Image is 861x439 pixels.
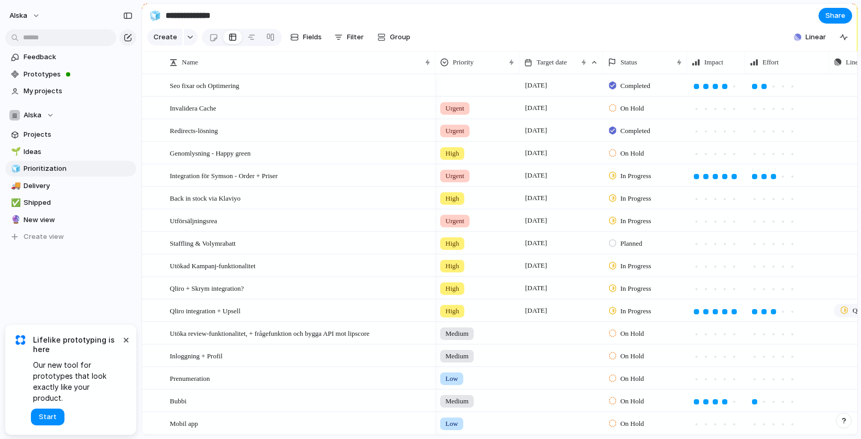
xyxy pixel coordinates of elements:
span: Medium [445,328,468,339]
span: Prenumeration [170,372,210,384]
span: Low [445,374,458,384]
button: Create view [5,229,136,245]
span: Create view [24,232,64,242]
a: 🚚Delivery [5,178,136,194]
a: 🔮New view [5,212,136,228]
span: Urgent [445,103,464,114]
div: 🔮 [11,214,18,226]
span: [DATE] [522,192,550,204]
span: [DATE] [522,259,550,272]
span: On Hold [620,351,644,361]
span: On Hold [620,374,644,384]
span: [DATE] [522,282,550,294]
span: Medium [445,351,468,361]
span: High [445,193,459,204]
span: Linear [805,32,826,42]
span: High [445,306,459,316]
span: In Progress [620,283,651,294]
span: Redirects-lösning [170,124,218,136]
span: [DATE] [522,304,550,317]
button: alska [5,7,46,24]
span: Name [182,57,198,68]
div: 🧊 [149,8,161,23]
span: In Progress [620,261,651,271]
span: [DATE] [522,79,550,92]
a: My projects [5,83,136,99]
span: Delivery [24,181,133,191]
span: alska [9,10,27,21]
span: Prioritization [24,163,133,174]
span: In Progress [620,306,651,316]
span: Utökad Kampanj-funktionalitet [170,259,256,271]
button: Fields [286,29,326,46]
span: Start [39,412,57,422]
span: High [445,261,459,271]
span: My projects [24,86,133,96]
span: Feedback [24,52,133,62]
span: In Progress [620,193,651,204]
span: Mobil app [170,417,198,429]
button: Filter [330,29,368,46]
span: Projects [24,129,133,140]
span: Completed [620,81,650,91]
span: Urgent [445,171,464,181]
span: Planned [620,238,642,249]
button: Start [31,409,64,425]
span: On Hold [620,396,644,407]
span: On Hold [620,103,644,114]
span: Integration för Symson - Order + Priser [170,169,278,181]
span: Our new tool for prototypes that look exactly like your product. [33,359,121,403]
span: Fields [303,32,322,42]
span: [DATE] [522,237,550,249]
button: Share [819,8,852,24]
a: Feedback [5,49,136,65]
span: [DATE] [522,102,550,114]
button: 🧊 [147,7,164,24]
a: Projects [5,127,136,142]
span: Create [154,32,177,42]
button: 🌱 [9,147,20,157]
div: 🧊 [11,163,18,175]
span: High [445,148,459,159]
span: Ideas [24,147,133,157]
span: Genomlysning - Happy green [170,147,250,159]
span: Seo fixar och Optimering [170,79,239,91]
span: Share [825,10,845,21]
span: Urgent [445,216,464,226]
span: Urgent [445,126,464,136]
button: Create [147,29,182,46]
button: Dismiss [119,333,132,346]
span: Shipped [24,197,133,208]
span: Target date [537,57,567,68]
span: Effort [762,57,779,68]
span: Prototypes [24,69,133,80]
span: Alska [24,110,41,120]
span: Invalidera Cache [170,102,216,114]
span: On Hold [620,148,644,159]
a: 🌱Ideas [5,144,136,160]
span: Completed [620,126,650,136]
div: ✅Shipped [5,195,136,211]
a: 🧊Prioritization [5,161,136,177]
span: Bubbi [170,394,187,407]
span: New view [24,215,133,225]
div: 🌱 [11,146,18,158]
a: Prototypes [5,67,136,82]
span: Inloggning + Profil [170,349,223,361]
button: Alska [5,107,136,123]
span: In Progress [620,216,651,226]
span: High [445,238,459,249]
span: [DATE] [522,169,550,182]
span: On Hold [620,328,644,339]
button: 🧊 [9,163,20,174]
span: Medium [445,396,468,407]
span: Qliro + Skrym integration? [170,282,244,294]
button: 🚚 [9,181,20,191]
span: Staffling & Volymrabatt [170,237,236,249]
button: 🔮 [9,215,20,225]
span: Utöka review-funktionalitet, + frågefunktion och bygga API mot lipscore [170,327,369,339]
div: ✅ [11,197,18,209]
